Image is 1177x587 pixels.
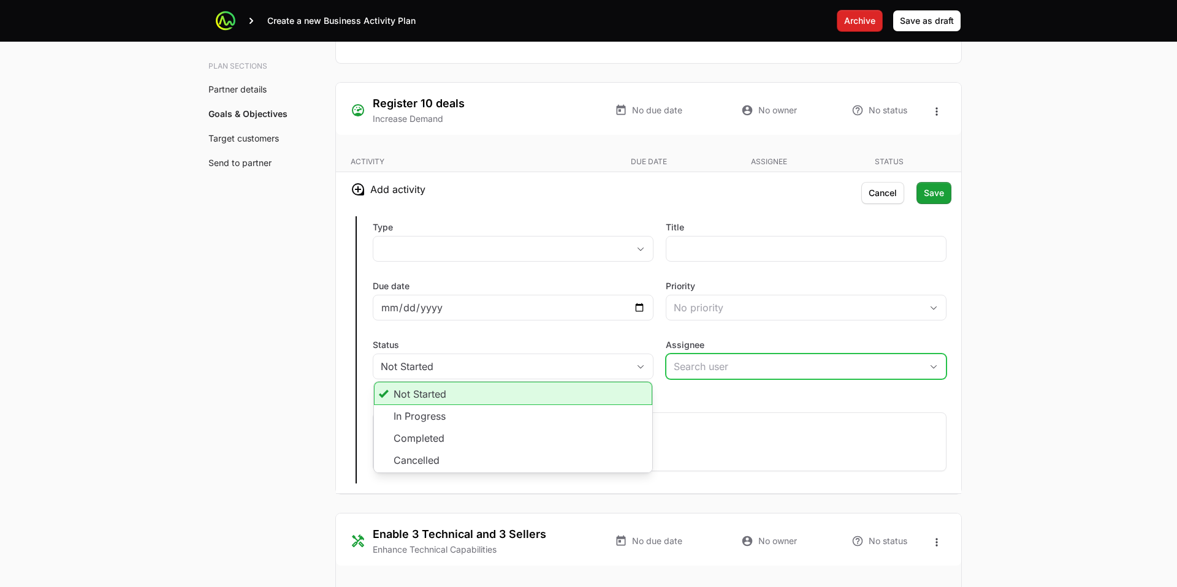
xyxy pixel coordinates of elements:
button: Save as draft [893,10,961,32]
div: Not Started [381,359,628,374]
h3: Register 10 deals [373,95,465,112]
span: No due date [632,104,682,116]
span: Archive [844,13,875,28]
span: Cancel [869,186,897,200]
span: Save as draft [900,13,954,28]
p: Enhance Technical Capabilities [373,543,546,556]
a: Partner details [208,84,267,94]
img: ActivitySource [216,11,235,31]
p: Increase Demand [373,113,465,125]
h3: Plan sections [208,61,292,71]
input: Search user [666,354,921,379]
label: Status [373,339,653,351]
span: No due date [632,535,682,547]
a: Goals & Objectives [208,108,288,119]
button: Archive [837,10,883,32]
p: Due date [591,157,706,167]
label: Description [373,398,947,410]
button: Open options [927,532,947,552]
div: No priority [674,300,921,315]
p: Assignee [711,157,826,167]
a: Target customers [208,133,279,143]
button: No priority [666,295,946,320]
button: Open options [927,102,947,121]
div: Open [921,354,946,379]
span: No status [869,535,907,547]
label: Due date [373,280,409,292]
p: Create a new Business Activity Plan [267,15,416,27]
span: No owner [758,535,797,547]
label: Priority [666,280,947,292]
button: Cancel [861,182,904,204]
button: Save [916,182,951,204]
span: Save [924,186,944,200]
span: No owner [758,104,797,116]
span: No status [869,104,907,116]
h3: Enable 3 Technical and 3 Sellers [373,526,546,543]
label: Title [666,221,684,233]
a: Send to partner [208,157,272,168]
p: Status [831,157,947,167]
label: Type [373,221,653,233]
p: Activity [351,157,586,167]
button: Not Started [373,354,653,379]
label: Assignee [666,339,947,351]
